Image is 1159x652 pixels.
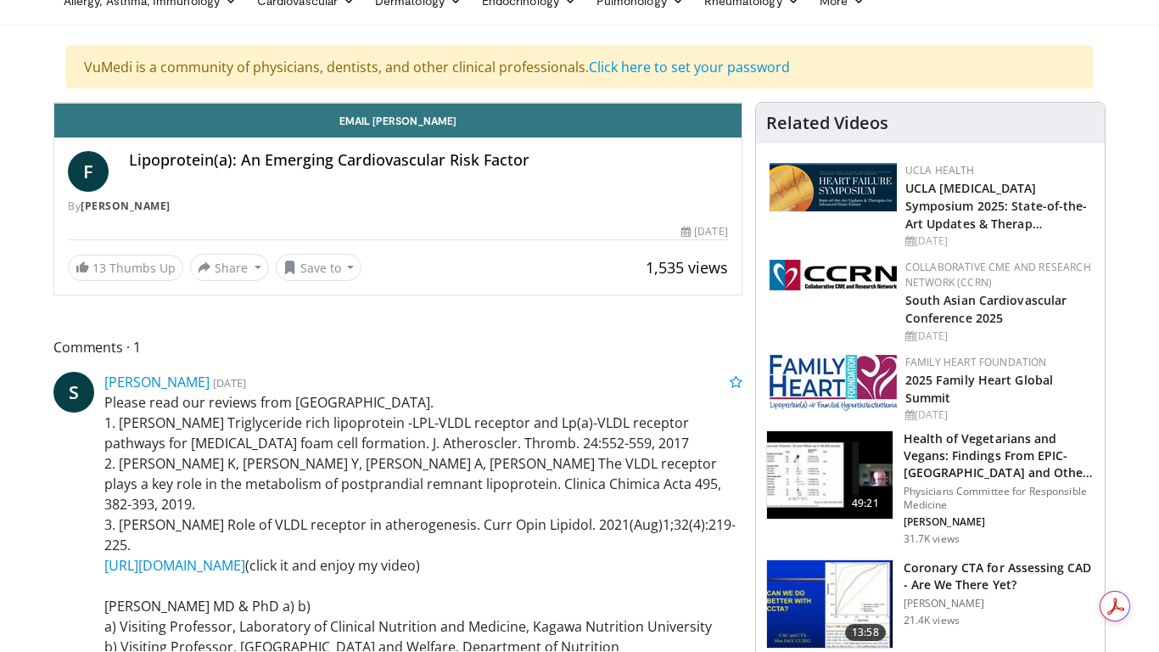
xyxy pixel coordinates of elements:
div: [DATE] [905,233,1091,249]
a: Click here to set your password [589,58,790,76]
a: 49:21 Health of Vegetarians and Vegans: Findings From EPIC-[GEOGRAPHIC_DATA] and Othe… Physicians... [766,430,1095,546]
img: 96363db5-6b1b-407f-974b-715268b29f70.jpeg.150x105_q85_autocrop_double_scale_upscale_version-0.2.jpg [770,355,897,411]
h3: Health of Vegetarians and Vegans: Findings From EPIC-[GEOGRAPHIC_DATA] and Othe… [904,430,1095,481]
a: UCLA Health [905,163,975,177]
div: By [68,199,728,214]
a: 2025 Family Heart Global Summit [905,372,1053,406]
button: Share [190,254,269,281]
a: UCLA [MEDICAL_DATA] Symposium 2025: State-of-the-Art Updates & Therap… [905,180,1088,232]
a: [PERSON_NAME] [81,199,171,213]
a: F [68,151,109,192]
img: a04ee3ba-8487-4636-b0fb-5e8d268f3737.png.150x105_q85_autocrop_double_scale_upscale_version-0.2.png [770,260,897,290]
img: 606f2b51-b844-428b-aa21-8c0c72d5a896.150x105_q85_crop-smart_upscale.jpg [767,431,893,520]
img: 34b2b9a4-89e5-4b8c-b553-8a638b61a706.150x105_q85_crop-smart_upscale.jpg [767,560,893,649]
a: 13:58 Coronary CTA for Assessing CAD - Are We There Yet? [PERSON_NAME] 21.4K views [766,559,1095,649]
button: Save to [276,254,362,281]
div: [DATE] [681,224,727,239]
img: 0682476d-9aca-4ba2-9755-3b180e8401f5.png.150x105_q85_autocrop_double_scale_upscale_version-0.2.png [770,163,897,211]
a: Family Heart Foundation [905,355,1047,369]
a: S [53,372,94,413]
a: [URL][DOMAIN_NAME] [104,556,245,575]
div: [DATE] [905,407,1091,423]
h4: Lipoprotein(a): An Emerging Cardiovascular Risk Factor [129,151,728,170]
h3: Coronary CTA for Assessing CAD - Are We There Yet? [904,559,1095,593]
a: Collaborative CME and Research Network (CCRN) [905,260,1091,289]
p: 21.4K views [904,614,960,627]
a: Email [PERSON_NAME] [54,104,742,138]
h4: Related Videos [766,113,888,133]
video-js: Video Player [54,103,742,104]
a: [PERSON_NAME] [104,373,210,391]
div: [DATE] [905,329,1091,344]
a: 13 Thumbs Up [68,255,183,281]
span: 49:21 [845,495,886,512]
span: 13 [92,260,106,276]
a: South Asian Cardiovascular Conference 2025 [905,292,1067,326]
div: VuMedi is a community of physicians, dentists, and other clinical professionals. [66,46,1093,88]
p: [PERSON_NAME] [904,597,1095,610]
span: 13:58 [845,624,886,641]
span: 1,535 views [646,257,728,278]
p: [PERSON_NAME] [904,515,1095,529]
p: Physicians Committee for Responsible Medicine [904,485,1095,512]
p: 31.7K views [904,532,960,546]
span: Comments 1 [53,336,742,358]
small: [DATE] [213,375,246,391]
